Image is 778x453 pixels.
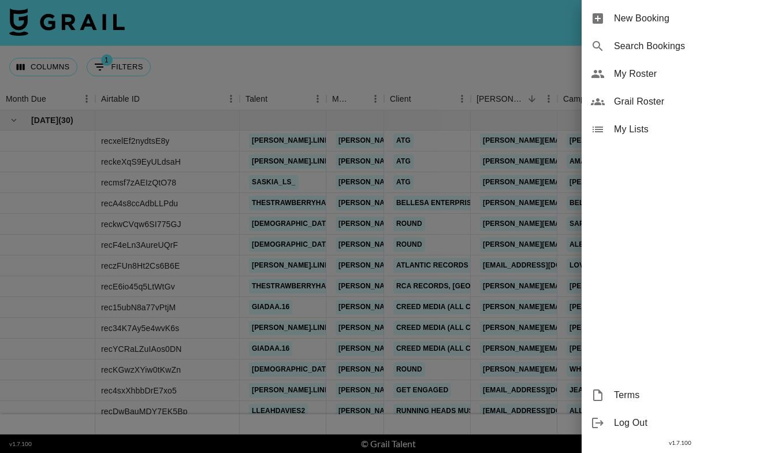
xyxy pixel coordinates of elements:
span: Grail Roster [614,95,769,109]
span: My Lists [614,122,769,136]
span: New Booking [614,12,769,25]
span: Terms [614,388,769,402]
span: Search Bookings [614,39,769,53]
div: My Lists [582,116,778,143]
div: My Roster [582,60,778,88]
div: v 1.7.100 [582,437,778,449]
span: My Roster [614,67,769,81]
span: Log Out [614,416,769,430]
div: New Booking [582,5,778,32]
div: Grail Roster [582,88,778,116]
div: Search Bookings [582,32,778,60]
div: Terms [582,381,778,409]
div: Log Out [582,409,778,437]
